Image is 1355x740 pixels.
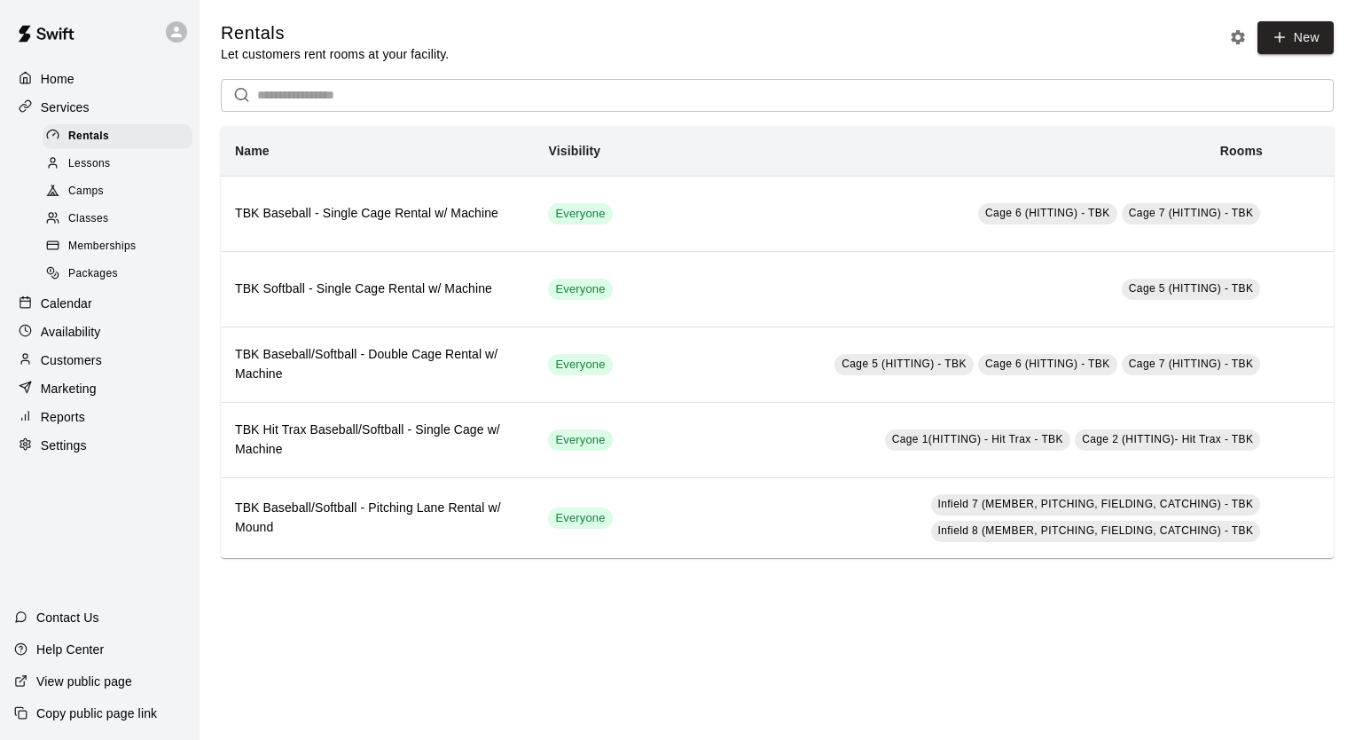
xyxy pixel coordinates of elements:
h5: Rentals [221,21,449,45]
p: Home [41,70,74,88]
b: Visibility [548,144,600,158]
a: Memberships [43,233,200,261]
span: Cage 6 (HITTING) - TBK [985,207,1110,219]
span: Infield 8 (MEMBER, PITCHING, FIELDING, CATCHING) - TBK [938,524,1254,537]
h6: TBK Baseball - Single Cage Rental w/ Machine [235,204,520,224]
button: Rental settings [1225,24,1251,51]
a: New [1257,21,1334,54]
span: Classes [68,210,108,228]
div: This service is visible to all of your customers [548,508,612,529]
div: Rentals [43,124,192,149]
a: Packages [43,261,200,288]
a: Reports [14,404,185,430]
h6: TBK Baseball/Softball - Double Cage Rental w/ Machine [235,345,520,384]
span: Cage 1(HITTING) - Hit Trax - TBK [892,433,1063,445]
table: simple table [221,126,1334,558]
a: Availability [14,319,185,345]
p: Services [41,98,90,116]
p: Customers [41,351,102,369]
span: Memberships [68,238,136,256]
div: This service is visible to all of your customers [548,429,612,451]
div: Camps [43,179,192,204]
a: Classes [43,206,200,233]
a: Calendar [14,290,185,317]
a: Camps [43,178,200,206]
span: Packages [68,265,118,283]
span: Cage 7 (HITTING) - TBK [1129,207,1254,219]
span: Cage 7 (HITTING) - TBK [1129,358,1254,370]
div: This service is visible to all of your customers [548,354,612,375]
a: Customers [14,347,185,374]
div: This service is visible to all of your customers [548,203,612,224]
div: Packages [43,262,192,287]
span: Cage 6 (HITTING) - TBK [985,358,1110,370]
span: Everyone [548,281,612,298]
div: Memberships [43,234,192,259]
span: Everyone [548,357,612,374]
a: Marketing [14,375,185,402]
p: Copy public page link [36,705,157,722]
p: Settings [41,437,87,454]
a: Lessons [43,150,200,177]
span: Cage 2 (HITTING)- Hit Trax - TBK [1082,433,1253,445]
p: Let customers rent rooms at your facility. [221,45,449,63]
b: Name [235,144,270,158]
p: Marketing [41,380,97,398]
span: Camps [68,183,104,201]
p: Help Center [36,641,104,658]
span: Everyone [548,432,612,449]
b: Rooms [1220,144,1263,158]
div: Classes [43,207,192,232]
span: Infield 7 (MEMBER, PITCHING, FIELDING, CATCHING) - TBK [938,498,1254,510]
p: View public page [36,673,132,690]
h6: TBK Softball - Single Cage Rental w/ Machine [235,279,520,299]
span: Cage 5 (HITTING) - TBK [842,358,967,370]
span: Everyone [548,206,612,223]
h6: TBK Hit Trax Baseball/Softball - Single Cage w/ Machine [235,421,520,460]
a: Home [14,66,185,92]
a: Rentals [43,122,200,150]
p: Reports [41,408,85,426]
div: This service is visible to all of your customers [548,279,612,300]
span: Everyone [548,510,612,527]
span: Lessons [68,155,111,173]
a: Services [14,94,185,121]
p: Contact Us [36,609,99,626]
h6: TBK Baseball/Softball - Pitching Lane Rental w/ Mound [235,499,520,538]
div: Lessons [43,152,192,177]
span: Rentals [68,128,109,146]
p: Calendar [41,295,92,312]
p: Availability [41,323,101,341]
a: Settings [14,432,185,459]
span: Cage 5 (HITTING) - TBK [1129,282,1254,295]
